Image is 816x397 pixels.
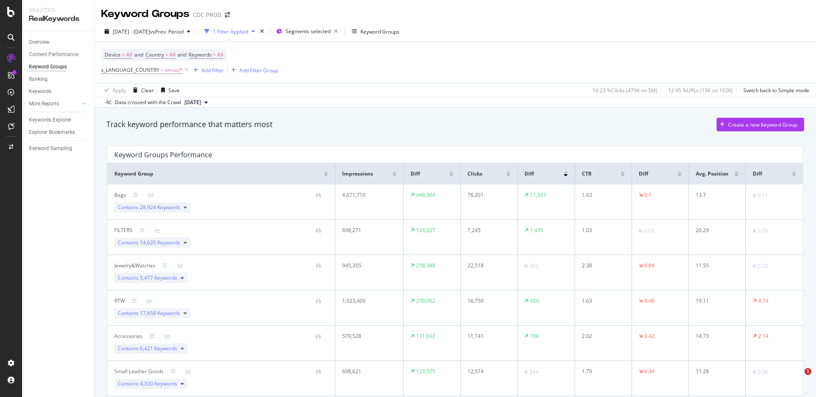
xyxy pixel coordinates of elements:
[184,99,201,106] span: 2025 Jul. 25th
[106,119,272,130] div: Track keyword performance that matters most
[416,368,435,375] div: 123,575
[411,170,420,178] span: Diff
[115,99,181,106] div: Data crossed with the Crawl
[178,51,187,58] span: and
[582,297,620,305] div: 1.63
[29,87,88,96] a: Keywords
[753,230,756,232] img: Equal
[225,12,230,18] div: arrow-right-arrow-left
[29,62,67,71] div: Keyword Groups
[228,65,278,75] button: Add Filter Group
[342,332,391,340] div: 579,528
[696,262,734,269] div: 11.55
[467,368,506,375] div: 12,574
[342,368,391,375] div: 698,621
[582,332,620,340] div: 2.02
[467,297,506,305] div: 16,750
[118,239,180,247] span: Contains
[753,265,756,267] img: Equal
[101,25,194,38] button: [DATE] - [DATE]vsPrev. Period
[696,368,734,375] div: 11.28
[118,204,180,211] span: Contains
[29,50,88,59] a: Content Performance
[348,25,403,38] button: Keyword Groups
[29,75,88,84] a: Ranking
[29,144,72,153] div: Keyword Sampling
[467,191,506,199] div: 76,201
[644,191,652,199] div: 0.1
[416,297,435,305] div: 270,062
[29,116,71,125] div: Keywords Explorer
[165,64,183,76] span: en-us/*
[140,239,180,246] span: 14,620 Keywords
[140,274,177,281] span: 5,477 Keywords
[29,38,49,47] div: Overview
[644,297,654,305] div: 0.46
[29,38,88,47] a: Overview
[239,67,278,74] div: Add Filter Group
[530,368,538,376] div: 244
[639,230,642,232] img: Equal
[165,51,168,58] span: =
[696,170,728,178] span: Avg. Position
[114,150,212,159] div: Keyword Groups Performance
[113,28,150,35] span: [DATE] - [DATE]
[524,265,528,267] img: Equal
[29,75,48,84] div: Ranking
[101,66,159,74] span: s_LANGUAGE_COUNTRY
[582,191,620,199] div: 1.63
[743,87,809,94] div: Switch back to Simple mode
[342,227,391,234] div: 698,271
[530,227,543,234] div: 1,479
[29,14,87,24] div: RealKeywords
[805,368,811,375] span: 1
[201,25,258,38] button: 1 Filter Applied
[114,227,133,234] div: FILTERS
[29,144,88,153] a: Keyword Sampling
[582,227,620,234] div: 1.03
[758,227,768,235] div: 0.76
[29,62,88,71] a: Keyword Groups
[530,191,546,199] div: 11,547
[728,121,797,128] div: Create a new Keyword Group
[696,191,734,199] div: 13.7
[29,116,88,125] a: Keywords Explorer
[416,332,435,340] div: 131,692
[114,332,143,340] div: Accessories
[360,28,399,35] div: Keyword Groups
[158,83,180,97] button: Save
[524,170,534,178] span: Diff
[122,51,125,58] span: =
[29,128,88,137] a: Explorer Bookmarks
[787,368,807,388] iframe: Intercom live chat
[592,87,657,94] div: 10.23 % Clicks ( 479K on 5M )
[140,345,177,352] span: 6,421 Keywords
[140,204,180,211] span: 28,924 Keywords
[258,27,266,36] div: times
[118,309,180,317] span: Contains
[141,87,154,94] div: Clear
[190,65,224,75] button: Add Filter
[114,368,164,375] div: Small Leather Goods
[29,87,51,96] div: Keywords
[29,50,78,59] div: Content Performance
[668,87,733,94] div: 12.95 % URLs ( 13K on 102K )
[213,51,216,58] span: =
[150,28,184,35] span: vs Prev. Period
[758,332,768,340] div: 2.14
[696,297,734,305] div: 19.11
[467,262,506,269] div: 22,518
[753,371,756,373] img: Equal
[758,192,768,199] div: 0.11
[170,49,176,61] span: All
[181,97,211,108] button: [DATE]
[467,170,482,178] span: Clicks
[416,262,435,269] div: 278,388
[140,380,177,387] span: 4,330 Keywords
[286,28,331,35] span: Segments selected
[639,170,648,178] span: Diff
[114,170,153,178] span: Keyword Group
[134,51,143,58] span: and
[189,51,212,58] span: Keywords
[130,83,154,97] button: Clear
